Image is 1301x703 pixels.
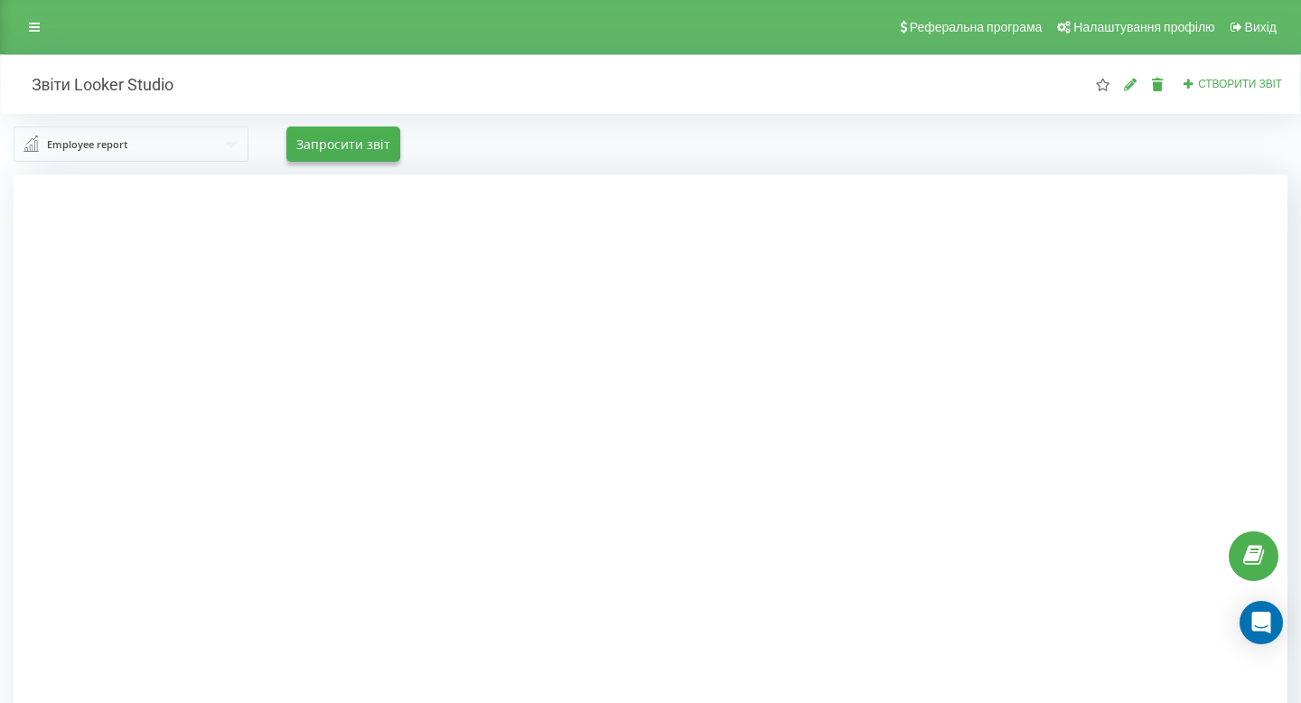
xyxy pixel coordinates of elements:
div: Open Intercom Messenger [1240,601,1283,644]
div: Employee report [47,135,127,155]
i: Створити звіт [1183,78,1195,89]
button: Запросити звіт [286,127,400,162]
i: Видалити звіт [1150,78,1165,90]
h2: Звіти Looker Studio [14,74,173,95]
span: Вихід [1245,20,1277,34]
span: Реферальна програма [910,20,1043,34]
i: Цей звіт буде завантажений першим при відкритті "Звіти Looker Studio". Ви можете призначити будь-... [1095,78,1110,90]
span: Створити звіт [1198,78,1282,90]
span: Налаштування профілю [1073,20,1214,34]
button: Створити звіт [1177,77,1287,92]
i: Редагувати звіт [1123,78,1138,90]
